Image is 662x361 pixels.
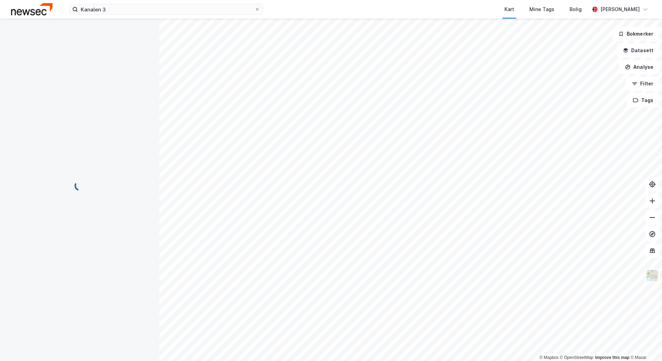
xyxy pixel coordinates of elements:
[504,5,514,13] div: Kart
[600,5,640,13] div: [PERSON_NAME]
[627,328,662,361] div: Kontrollprogram for chat
[560,355,593,360] a: OpenStreetMap
[74,180,85,191] img: spinner.a6d8c91a73a9ac5275cf975e30b51cfb.svg
[11,3,53,15] img: newsec-logo.f6e21ccffca1b3a03d2d.png
[529,5,554,13] div: Mine Tags
[570,5,582,13] div: Bolig
[595,355,629,360] a: Improve this map
[627,328,662,361] iframe: Chat Widget
[617,44,659,57] button: Datasett
[619,60,659,74] button: Analyse
[627,93,659,107] button: Tags
[626,77,659,91] button: Filter
[539,355,558,360] a: Mapbox
[612,27,659,41] button: Bokmerker
[646,269,659,282] img: Z
[78,4,254,15] input: Søk på adresse, matrikkel, gårdeiere, leietakere eller personer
